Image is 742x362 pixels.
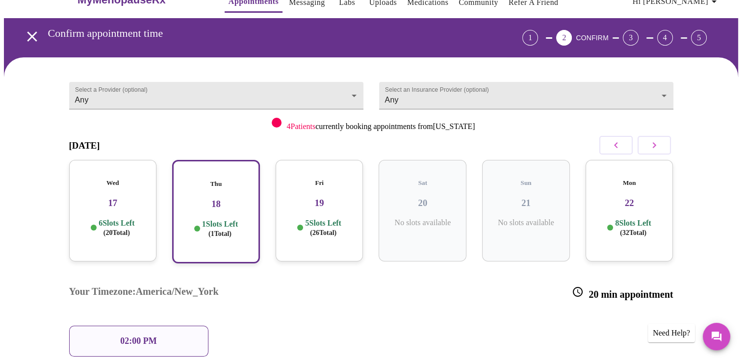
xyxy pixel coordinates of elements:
h5: Sat [386,179,459,187]
div: 5 [691,30,707,46]
p: 1 Slots Left [202,219,238,238]
h5: Mon [593,179,665,187]
div: Any [69,82,363,109]
div: 1 [522,30,538,46]
p: 8 Slots Left [615,218,651,237]
h5: Wed [77,179,149,187]
p: currently booking appointments from [US_STATE] [286,122,475,131]
p: No slots available [386,218,459,227]
h3: 19 [283,198,356,208]
h3: 22 [593,198,665,208]
span: ( 1 Total) [208,230,231,237]
h3: 17 [77,198,149,208]
button: open drawer [18,22,47,51]
span: CONFIRM [576,34,608,42]
p: No slots available [490,218,562,227]
div: Any [379,82,673,109]
div: 2 [556,30,572,46]
p: 6 Slots Left [99,218,134,237]
h5: Sun [490,179,562,187]
div: 3 [623,30,639,46]
h3: Your Timezone: America/New_York [69,286,219,300]
h5: Fri [283,179,356,187]
p: 02:00 PM [120,336,156,346]
p: 5 Slots Left [305,218,341,237]
h3: 20 min appointment [572,286,673,300]
span: ( 26 Total) [310,229,336,236]
span: ( 20 Total) [103,229,130,236]
h3: 18 [181,199,251,209]
span: ( 32 Total) [620,229,646,236]
h3: [DATE] [69,140,100,151]
div: Need Help? [648,324,695,342]
h3: 20 [386,198,459,208]
button: Messages [703,323,730,350]
div: 4 [657,30,673,46]
h3: Confirm appointment time [48,27,468,40]
span: 4 Patients [286,122,315,130]
h5: Thu [181,180,251,188]
h3: 21 [490,198,562,208]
